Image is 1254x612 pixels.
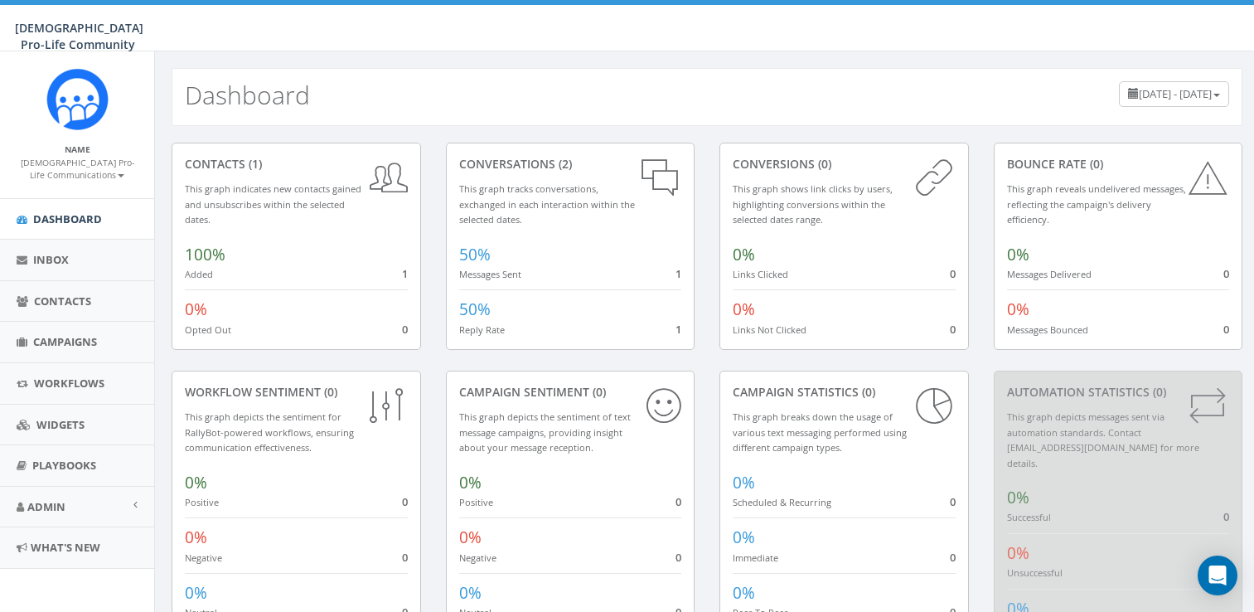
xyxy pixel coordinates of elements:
div: Campaign Statistics [733,384,956,401]
span: 0 [1223,322,1229,337]
a: [DEMOGRAPHIC_DATA] Pro-Life Communications [21,154,134,182]
span: 0% [733,527,755,548]
span: Widgets [36,417,85,432]
small: Positive [459,496,493,508]
small: Messages Sent [459,268,521,280]
span: 0% [459,527,482,548]
small: Reply Rate [459,323,505,336]
small: Links Not Clicked [733,323,806,336]
span: 0 [950,322,956,337]
span: 50% [459,244,491,265]
div: Workflow Sentiment [185,384,408,401]
small: [DEMOGRAPHIC_DATA] Pro-Life Communications [21,157,134,182]
span: 0 [675,494,681,509]
small: This graph breaks down the usage of various text messaging performed using different campaign types. [733,410,907,454]
span: 0% [733,472,755,493]
h2: Dashboard [185,81,310,109]
span: Campaigns [33,334,97,349]
span: (2) [555,156,572,172]
small: Opted Out [185,323,231,336]
span: Admin [27,499,65,514]
small: This graph shows link clicks by users, highlighting conversions within the selected dates range. [733,182,893,226]
span: 0% [185,527,207,548]
span: (0) [1150,384,1166,400]
small: This graph reveals undelivered messages, reflecting the campaign's delivery efficiency. [1007,182,1186,226]
small: Messages Delivered [1007,268,1092,280]
small: This graph depicts the sentiment for RallyBot-powered workflows, ensuring communication effective... [185,410,354,454]
span: 1 [675,322,681,337]
span: (0) [589,384,606,400]
small: Immediate [733,551,778,564]
span: (0) [859,384,875,400]
span: 0% [1007,487,1029,508]
img: Rally_Corp_Icon_1.png [46,68,109,130]
small: Successful [1007,511,1051,523]
span: 100% [185,244,225,265]
span: 0% [733,244,755,265]
span: (1) [245,156,262,172]
small: Added [185,268,213,280]
span: 0% [185,582,207,604]
div: contacts [185,156,408,172]
small: Name [65,143,90,155]
span: (0) [815,156,831,172]
small: Positive [185,496,219,508]
span: (0) [321,384,337,400]
span: 0 [675,550,681,565]
div: Campaign Sentiment [459,384,682,401]
small: This graph depicts messages sent via automation standards. Contact [EMAIL_ADDRESS][DOMAIN_NAME] f... [1007,410,1199,469]
small: Messages Bounced [1007,323,1088,336]
span: 0% [733,299,755,320]
span: 0% [733,582,755,604]
small: This graph tracks conversations, exchanged in each interaction within the selected dates. [459,182,635,226]
small: Negative [185,551,222,564]
span: Contacts [34,294,91,308]
span: Inbox [33,252,69,267]
span: [DEMOGRAPHIC_DATA] Pro-Life Community [15,20,143,52]
small: Negative [459,551,496,564]
span: 0 [950,494,956,509]
span: 50% [459,299,491,320]
small: Unsuccessful [1007,566,1063,579]
span: 0 [950,550,956,565]
small: This graph indicates new contacts gained and unsubscribes within the selected dates. [185,182,361,226]
div: conversations [459,156,682,172]
div: Bounce Rate [1007,156,1230,172]
span: 0% [1007,244,1029,265]
span: What's New [31,540,100,555]
div: Automation Statistics [1007,384,1230,401]
span: [DATE] - [DATE] [1139,86,1212,101]
span: 0 [402,550,408,565]
small: Scheduled & Recurring [733,496,831,508]
span: Playbooks [32,458,96,473]
span: 0 [402,494,408,509]
div: Open Intercom Messenger [1198,556,1237,595]
span: 0% [1007,299,1029,320]
span: 0 [1223,266,1229,281]
span: 0% [459,582,482,604]
div: conversions [733,156,956,172]
span: Workflows [34,376,104,391]
span: 1 [675,266,681,281]
small: This graph depicts the sentiment of text message campaigns, providing insight about your message ... [459,410,631,454]
span: 0% [1007,542,1029,564]
span: 0 [402,322,408,337]
span: 0% [185,472,207,493]
span: 0 [1223,509,1229,524]
span: 0 [950,266,956,281]
span: 1 [402,266,408,281]
span: 0% [459,472,482,493]
span: (0) [1087,156,1103,172]
span: Dashboard [33,211,102,226]
span: 0% [185,299,207,320]
small: Links Clicked [733,268,788,280]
